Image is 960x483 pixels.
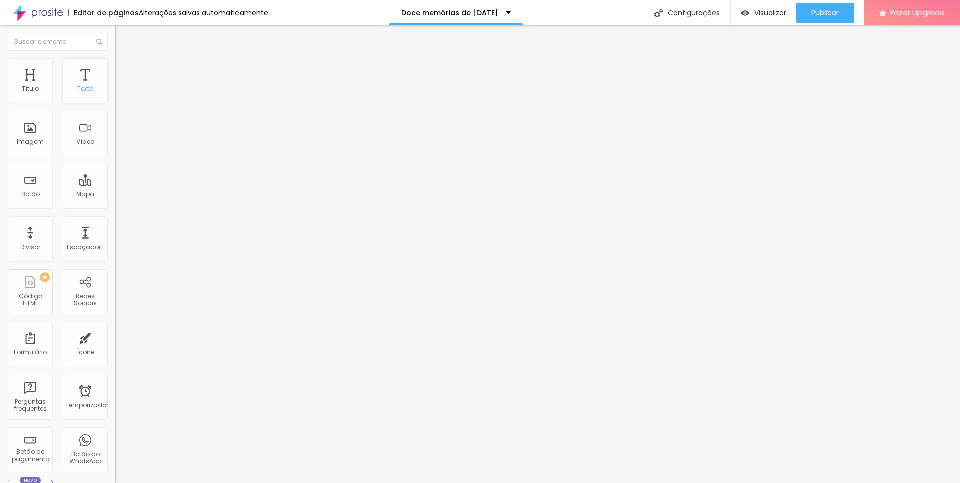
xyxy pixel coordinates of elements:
[67,244,104,251] div: Espaçador |
[8,33,108,51] input: Buscar elemento
[17,138,44,145] div: Imagem
[68,9,139,16] div: Editor de páginas
[22,85,39,92] div: Título
[890,8,945,17] span: Fazer Upgrade
[76,138,94,145] div: Vídeo
[65,293,105,307] div: Redes Sociais
[654,9,663,17] img: Ícone
[20,244,40,251] div: Divisor
[401,9,498,16] p: Doce memórias de [DATE]
[731,3,796,23] button: Visualizar
[10,398,50,413] div: Perguntas frequentes
[77,85,93,92] div: Texto
[14,349,47,356] div: Formulário
[741,9,749,17] img: view-1.svg
[77,349,94,356] div: Ícone
[115,25,960,483] iframe: Editor
[21,191,40,198] div: Botão
[139,9,268,16] div: Alterações salvas automaticamente
[96,39,102,45] img: Ícone
[10,293,50,307] div: Código HTML
[754,9,786,17] span: Visualizar
[796,3,854,23] button: Publicar
[10,448,50,463] div: Botão de pagamento
[65,402,105,409] div: Temporizador
[65,451,105,465] div: Botão do WhatsApp
[76,191,94,198] div: Mapa
[811,9,839,17] span: Publicar
[668,9,720,16] font: Configurações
